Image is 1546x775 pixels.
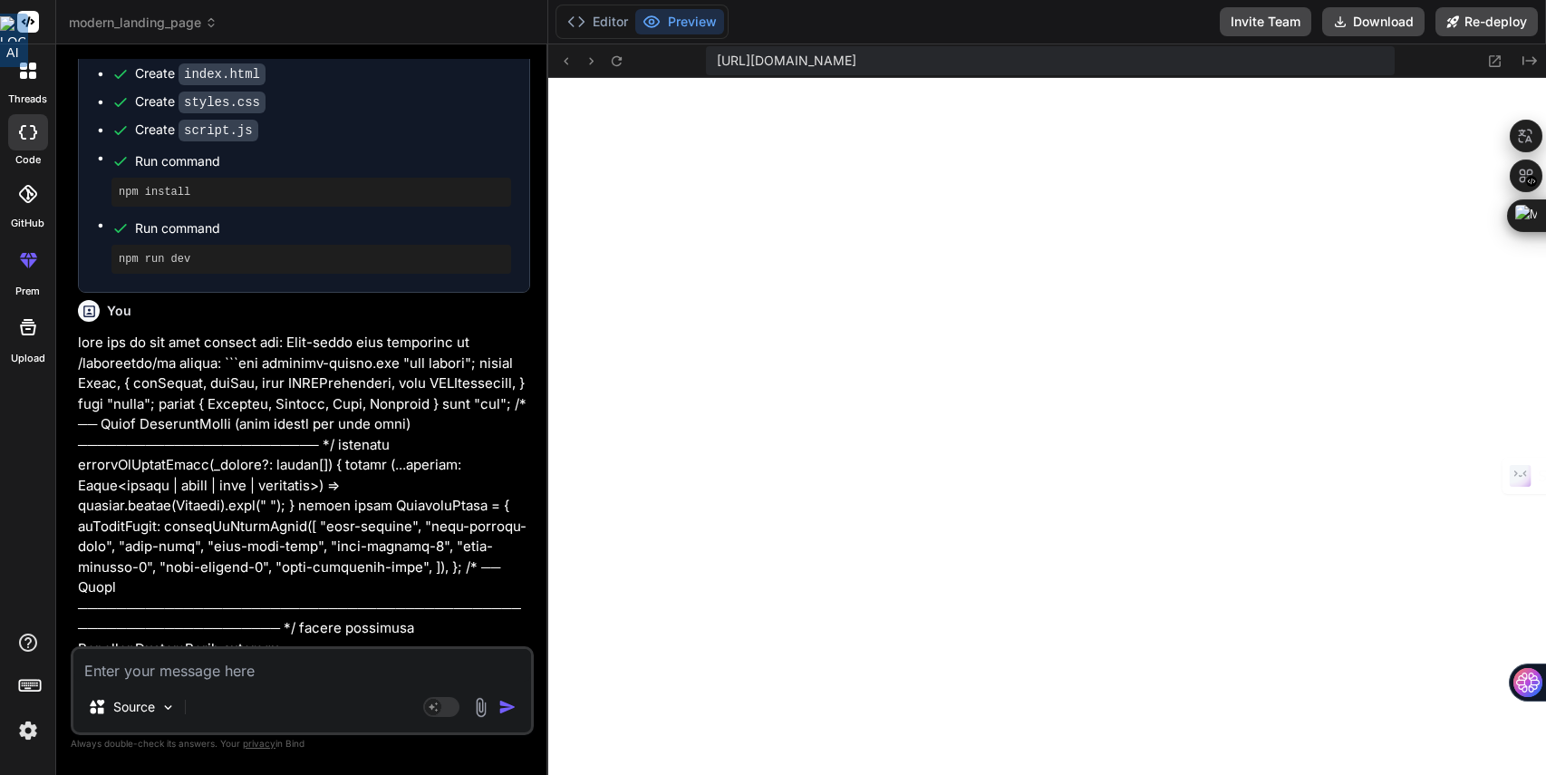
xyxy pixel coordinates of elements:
label: code [15,152,41,168]
pre: npm run dev [119,252,504,266]
pre: npm install [119,185,504,199]
img: attachment [470,697,491,718]
code: styles.css [179,92,266,113]
label: prem [15,284,40,299]
label: threads [8,92,47,107]
div: Create [135,121,258,140]
span: privacy [243,738,275,749]
code: index.html [179,63,266,85]
code: script.js [179,120,258,141]
p: Always double-check its answers. Your in Bind [71,735,534,752]
h6: You [107,302,131,320]
button: Editor [560,9,635,34]
button: Re-deploy [1435,7,1538,36]
div: Create [135,92,266,111]
iframe: Preview [548,78,1546,775]
span: [URL][DOMAIN_NAME] [717,52,856,70]
img: icon [498,698,517,716]
button: Download [1322,7,1425,36]
span: modern_landing_page [69,14,217,32]
p: Source [113,698,155,716]
label: Upload [11,351,45,366]
img: settings [13,715,43,746]
span: Run command [135,152,511,170]
img: Pick Models [160,700,176,715]
span: Run command [135,219,511,237]
label: GitHub [11,216,44,231]
div: Create [135,64,266,83]
button: Preview [635,9,724,34]
button: Invite Team [1220,7,1311,36]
